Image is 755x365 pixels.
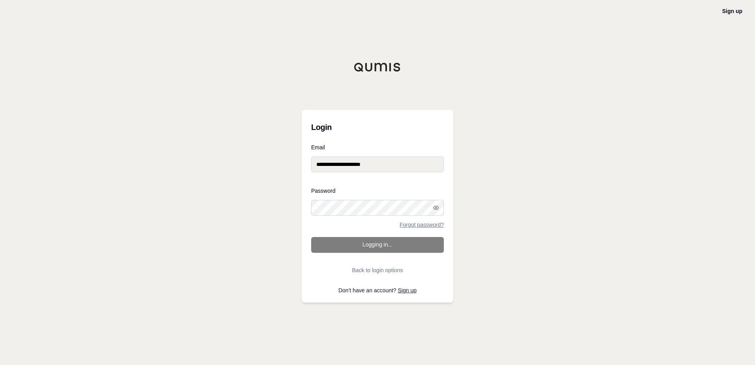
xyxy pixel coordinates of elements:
[400,222,444,228] a: Forgot password?
[311,188,444,194] label: Password
[354,62,401,72] img: Qumis
[311,288,444,293] p: Don't have an account?
[722,8,742,14] a: Sign up
[311,262,444,278] button: Back to login options
[311,145,444,150] label: Email
[311,119,444,135] h3: Login
[398,287,417,294] a: Sign up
